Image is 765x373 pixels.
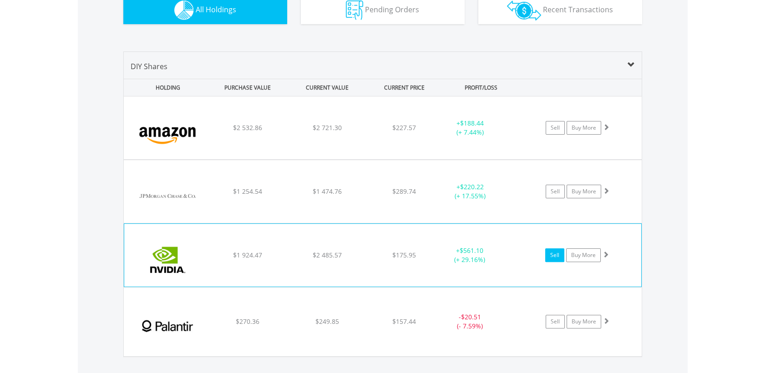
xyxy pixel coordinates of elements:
div: CURRENT VALUE [289,79,366,96]
div: + (+ 7.44%) [436,119,505,137]
div: PURCHASE VALUE [209,79,287,96]
a: Buy More [567,121,601,135]
span: $157.44 [392,317,416,326]
a: Sell [546,121,565,135]
span: $227.57 [392,123,416,132]
div: PROFIT/LOSS [442,79,520,96]
span: $20.51 [461,313,481,321]
img: EQU.US.JPM.png [128,171,207,221]
span: $175.95 [392,251,416,259]
div: CURRENT PRICE [368,79,440,96]
span: $1 254.54 [233,187,262,196]
span: $220.22 [460,182,484,191]
img: transactions-zar-wht.png [507,0,541,20]
img: EQU.US.PLTR.png [128,299,207,353]
div: HOLDING [124,79,207,96]
span: $1 474.76 [313,187,342,196]
img: holdings-wht.png [174,0,194,20]
a: Sell [545,248,564,262]
div: - (- 7.59%) [436,313,505,331]
a: Buy More [567,185,601,198]
span: Pending Orders [365,5,419,15]
a: Buy More [567,315,601,328]
span: DIY Shares [131,61,167,71]
span: All Holdings [196,5,236,15]
img: pending_instructions-wht.png [346,0,363,20]
div: + (+ 17.55%) [436,182,505,201]
span: $270.36 [235,317,259,326]
a: Sell [546,315,565,328]
span: $188.44 [460,119,484,127]
span: $2 485.57 [313,251,342,259]
span: $249.85 [315,317,339,326]
img: EQU.US.AMZN.png [128,108,207,157]
span: $1 924.47 [233,251,262,259]
span: $561.10 [460,246,483,255]
a: Sell [546,185,565,198]
span: $2 721.30 [313,123,342,132]
div: + (+ 29.16%) [436,246,504,264]
span: $289.74 [392,187,416,196]
a: Buy More [566,248,601,262]
span: Recent Transactions [543,5,613,15]
span: $2 532.86 [233,123,262,132]
img: EQU.US.NVDA.png [129,235,207,284]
